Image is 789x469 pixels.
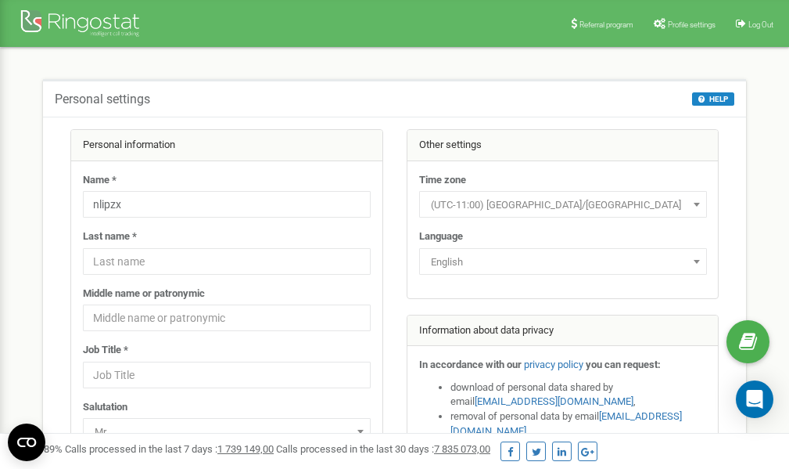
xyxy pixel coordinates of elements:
[83,173,117,188] label: Name *
[83,400,127,415] label: Salutation
[425,194,701,216] span: (UTC-11:00) Pacific/Midway
[65,443,274,455] span: Calls processed in the last 7 days :
[450,381,707,409] li: download of personal data shared by email ,
[55,92,150,106] h5: Personal settings
[83,248,371,275] input: Last name
[83,343,128,358] label: Job Title *
[276,443,490,455] span: Calls processed in the last 30 days :
[475,395,633,407] a: [EMAIL_ADDRESS][DOMAIN_NAME]
[217,443,274,455] u: 1 739 149,00
[434,443,490,455] u: 7 835 073,00
[419,229,463,244] label: Language
[83,229,137,244] label: Last name *
[668,20,715,29] span: Profile settings
[419,173,466,188] label: Time zone
[524,359,583,370] a: privacy policy
[83,305,371,331] input: Middle name or patronymic
[83,418,371,445] span: Mr.
[407,130,719,161] div: Other settings
[83,362,371,388] input: Job Title
[692,92,734,106] button: HELP
[736,381,773,418] div: Open Intercom Messenger
[419,359,522,370] strong: In accordance with our
[419,248,707,275] span: English
[83,287,205,301] label: Middle name or patronymic
[83,191,371,218] input: Name
[748,20,773,29] span: Log Out
[8,424,45,461] button: Open CMP widget
[579,20,633,29] span: Referral program
[450,409,707,438] li: removal of personal data by email ,
[71,130,382,161] div: Personal information
[425,251,701,273] span: English
[88,421,365,443] span: Mr.
[407,316,719,347] div: Information about data privacy
[586,359,661,370] strong: you can request:
[419,191,707,218] span: (UTC-11:00) Pacific/Midway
